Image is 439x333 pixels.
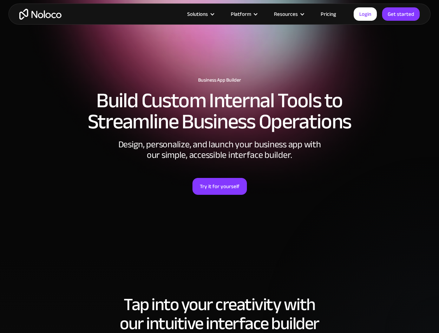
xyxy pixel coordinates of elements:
div: Solutions [178,9,222,19]
div: Platform [222,9,265,19]
a: Get started [382,7,420,21]
div: Design, personalize, and launch your business app with our simple, accessible interface builder. [114,139,325,160]
a: home [19,9,61,20]
h2: Tap into your creativity with our intuitive interface builder [7,295,432,333]
a: Login [354,7,377,21]
h1: Business App Builder [7,77,432,83]
div: Platform [231,9,251,19]
a: Pricing [312,9,345,19]
div: Solutions [187,9,208,19]
a: Try it for yourself [192,178,247,195]
div: Resources [274,9,298,19]
h2: Build Custom Internal Tools to Streamline Business Operations [7,90,432,132]
div: Resources [265,9,312,19]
